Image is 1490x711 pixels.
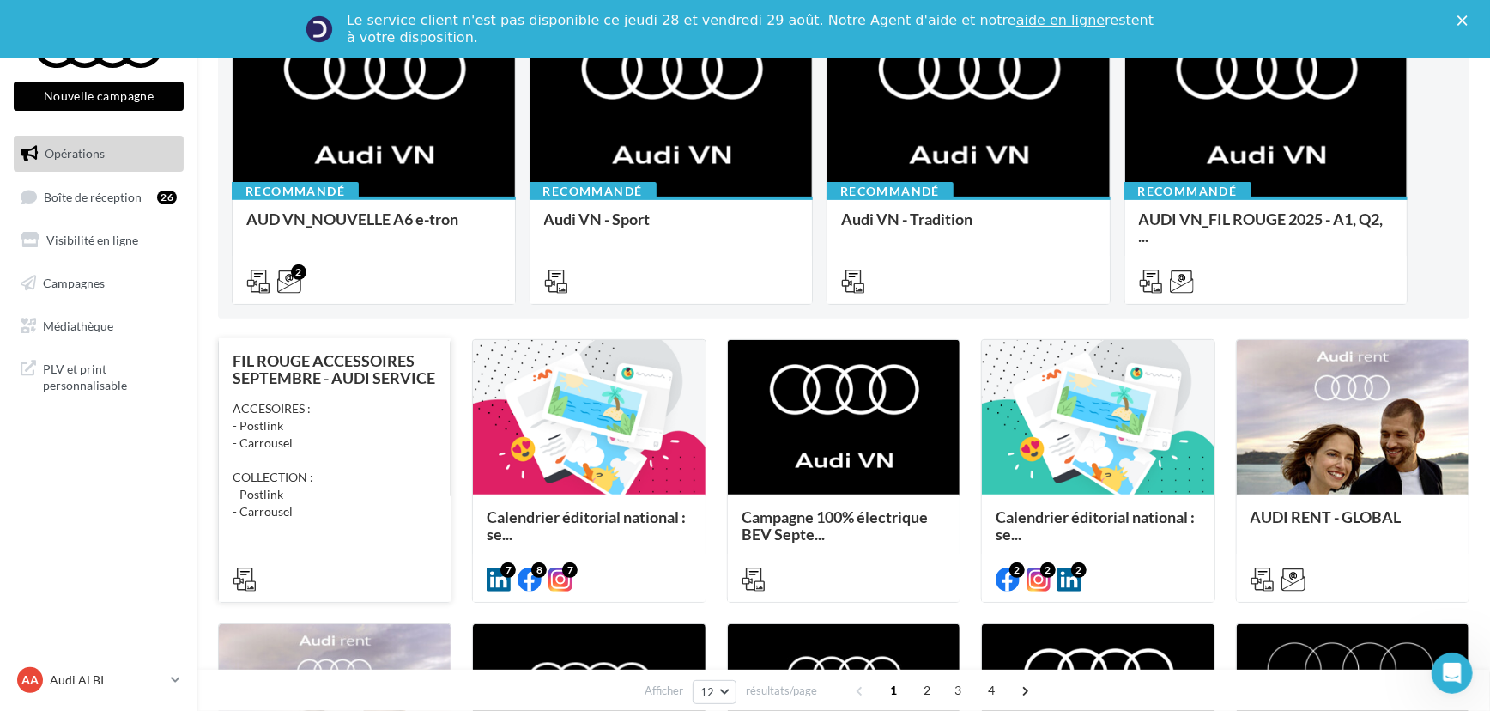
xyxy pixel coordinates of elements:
[14,664,184,696] a: AA Audi ALBI
[45,146,105,161] span: Opérations
[1457,15,1475,26] div: Fermer
[1071,562,1087,578] div: 2
[1016,12,1105,28] a: aide en ligne
[233,400,437,520] div: ACCESOIRES : - Postlink - Carrousel COLLECTION : - Postlink - Carrousel
[693,680,736,704] button: 12
[14,82,184,111] button: Nouvelle campagne
[10,350,187,401] a: PLV et print personnalisable
[841,210,972,228] span: Audi VN - Tradition
[232,182,359,201] div: Recommandé
[742,507,928,544] span: Campagne 100% électrique BEV Septe...
[1124,182,1251,201] div: Recommandé
[46,233,138,247] span: Visibilité en ligne
[746,683,817,699] span: résultats/page
[10,136,187,172] a: Opérations
[487,507,686,544] span: Calendrier éditorial national : se...
[1432,653,1473,694] iframe: Intercom live chat
[246,210,458,228] span: AUD VN_NOUVELLE A6 e-tron
[500,562,516,578] div: 7
[700,685,715,699] span: 12
[914,677,942,704] span: 2
[10,308,187,344] a: Médiathèque
[10,179,187,216] a: Boîte de réception26
[10,265,187,301] a: Campagnes
[531,562,547,578] div: 8
[306,15,333,43] img: Profile image for Service-Client
[347,12,1157,46] div: Le service client n'est pas disponible ce jeudi 28 et vendredi 29 août. Notre Agent d'aide et not...
[645,683,683,699] span: Afficher
[827,182,954,201] div: Recommandé
[530,182,657,201] div: Recommandé
[1040,562,1056,578] div: 2
[978,677,1006,704] span: 4
[544,210,651,228] span: Audi VN - Sport
[43,357,177,394] span: PLV et print personnalisable
[21,671,39,689] span: AA
[233,351,435,387] span: FIL ROUGE ACCESSOIRES SEPTEMBRE - AUDI SERVICE
[43,276,105,290] span: Campagnes
[43,318,113,332] span: Médiathèque
[1139,210,1384,246] span: AUDI VN_FIL ROUGE 2025 - A1, Q2, ...
[50,671,164,689] p: Audi ALBI
[291,264,306,280] div: 2
[10,222,187,258] a: Visibilité en ligne
[996,507,1195,544] span: Calendrier éditorial national : se...
[44,189,142,204] span: Boîte de réception
[1009,562,1025,578] div: 2
[881,677,908,704] span: 1
[945,677,972,704] span: 3
[157,191,177,204] div: 26
[562,562,578,578] div: 7
[1251,507,1402,526] span: AUDI RENT - GLOBAL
